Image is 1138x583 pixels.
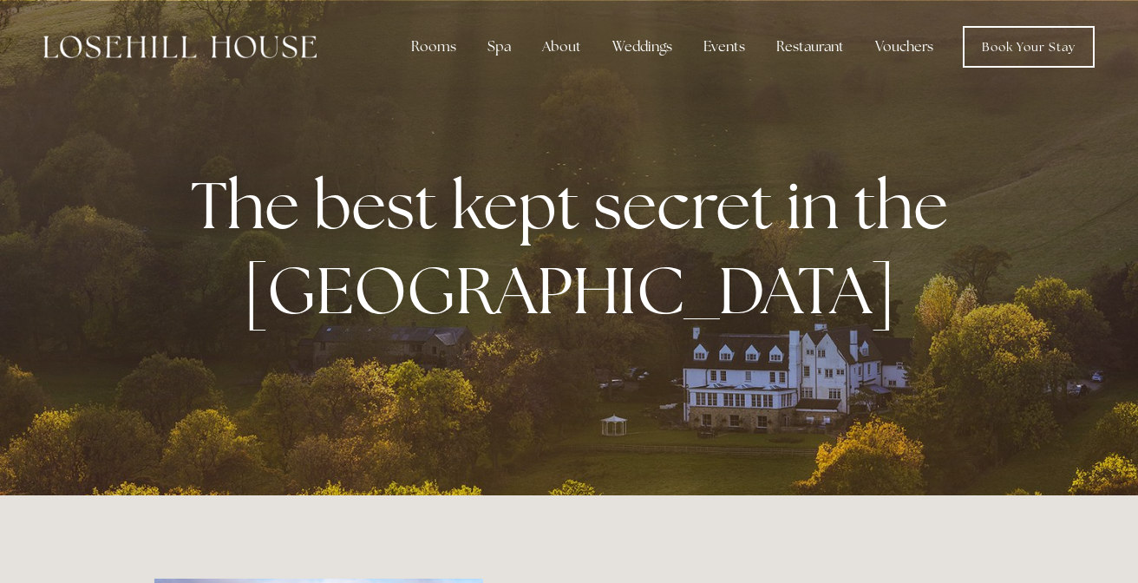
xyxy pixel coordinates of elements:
[43,36,317,58] img: Losehill House
[598,29,686,64] div: Weddings
[963,26,1095,68] a: Book Your Stay
[474,29,525,64] div: Spa
[191,162,962,332] strong: The best kept secret in the [GEOGRAPHIC_DATA]
[397,29,470,64] div: Rooms
[528,29,595,64] div: About
[762,29,858,64] div: Restaurant
[861,29,947,64] a: Vouchers
[690,29,759,64] div: Events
